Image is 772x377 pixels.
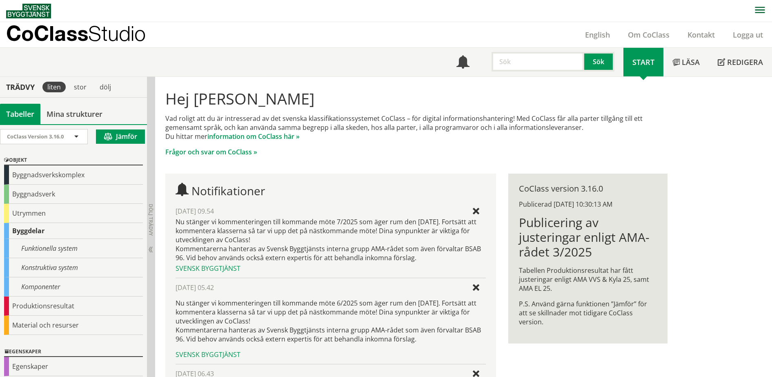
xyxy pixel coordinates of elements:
button: Sök [584,52,614,71]
a: CoClassStudio [6,22,163,47]
div: Egenskaper [4,347,143,357]
h1: Hej [PERSON_NAME] [165,89,667,107]
div: Konstruktiva system [4,258,143,277]
div: Objekt [4,156,143,165]
span: [DATE] 09.54 [176,207,214,216]
div: Byggdelar [4,223,143,239]
img: Svensk Byggtjänst [6,4,51,18]
div: stor [69,82,91,92]
div: CoClass version 3.16.0 [519,184,656,193]
div: Produktionsresultat [4,297,143,316]
span: [DATE] 05.42 [176,283,214,292]
a: Redigera [709,48,772,76]
a: information om CoClass här » [207,132,300,141]
div: Komponenter [4,277,143,297]
div: Byggnadsverkskomplex [4,165,143,185]
span: Redigera [727,57,763,67]
a: Start [623,48,663,76]
input: Sök [492,52,584,71]
div: Svensk Byggtjänst [176,350,485,359]
div: Publicerad [DATE] 10:30:13 AM [519,200,656,209]
div: Svensk Byggtjänst [176,264,485,273]
a: Läsa [663,48,709,76]
a: Logga ut [724,30,772,40]
div: Nu stänger vi kommenteringen till kommande möte 7/2025 som äger rum den [DATE]. Fortsätt att komm... [176,217,485,262]
span: Läsa [682,57,700,67]
p: Vad roligt att du är intresserad av det svenska klassifikationssystemet CoClass – för digital inf... [165,114,667,141]
p: P.S. Använd gärna funktionen ”Jämför” för att se skillnader mot tidigare CoClass version. [519,299,656,326]
span: Start [632,57,654,67]
span: CoClass Version 3.16.0 [7,133,64,140]
div: Byggnadsverk [4,185,143,204]
div: liten [42,82,66,92]
p: Tabellen Produktionsresultat har fått justeringar enligt AMA VVS & Kyla 25, samt AMA EL 25. [519,266,656,293]
a: Kontakt [679,30,724,40]
span: Notifikationer [456,56,469,69]
a: Frågor och svar om CoClass » [165,147,257,156]
div: Funktionella system [4,239,143,258]
div: Trädvy [2,83,39,91]
div: dölj [95,82,116,92]
div: Material och resurser [4,316,143,335]
a: Mina strukturer [40,104,109,124]
div: Egenskaper [4,357,143,376]
button: Jämför [96,129,145,144]
h1: Publicering av justeringar enligt AMA-rådet 3/2025 [519,215,656,259]
a: Om CoClass [619,30,679,40]
span: Notifikationer [191,183,265,199]
a: English [576,30,619,40]
p: Nu stänger vi kommenteringen till kommande möte 6/2025 som äger rum den [DATE]. Fortsätt att komm... [176,299,485,344]
div: Utrymmen [4,204,143,223]
p: CoClass [6,29,146,38]
span: Dölj trädvy [147,204,154,236]
span: Studio [88,21,146,45]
